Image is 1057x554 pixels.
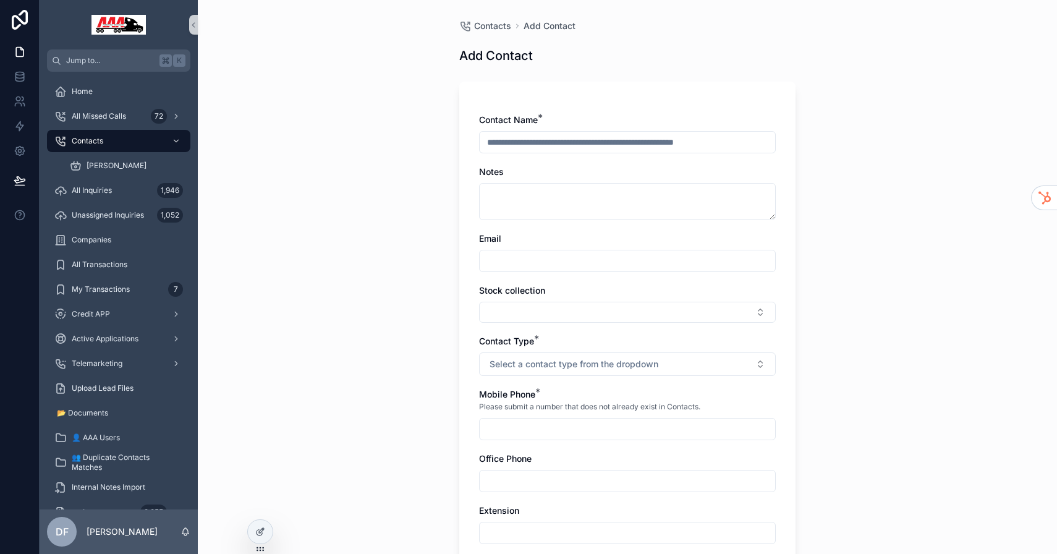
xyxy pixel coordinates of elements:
a: Contacts [459,20,511,32]
a: Unassigned Inquiries1,052 [47,204,190,226]
span: Stock collection [479,285,545,296]
button: Select Button [479,302,776,323]
a: 👥 Duplicate Contacts Matches [47,451,190,474]
span: Internal Notes Import [72,482,145,492]
span: K [174,56,184,66]
a: 👤 AAA Users [47,427,190,449]
a: Active Applications [47,328,190,350]
h1: Add Contact [459,47,533,64]
a: All Missed Calls72 [47,105,190,127]
span: All Missed Calls [72,111,126,121]
span: Contacts [72,136,103,146]
span: Contacts [474,20,511,32]
span: [PERSON_NAME] [87,161,146,171]
span: Extension [479,505,519,516]
span: Unassigned Inquiries [72,210,144,220]
span: Notes [479,166,504,177]
a: Home [47,80,190,103]
a: Add Contact [524,20,575,32]
span: Contact Type [479,336,534,346]
a: 📂 Documents [47,402,190,424]
span: Companies [72,235,111,245]
button: Select Button [479,352,776,376]
a: 🚛 Inventory2,255 [47,501,190,523]
span: Jump to... [66,56,155,66]
a: All Transactions [47,254,190,276]
a: My Transactions7 [47,278,190,300]
span: 📂 Documents [57,408,108,418]
a: [PERSON_NAME] [62,155,190,177]
a: Credit APP [47,303,190,325]
a: Contacts [47,130,190,152]
span: All Inquiries [72,185,112,195]
div: 1,946 [157,183,183,198]
span: Office Phone [479,453,532,464]
button: Jump to...K [47,49,190,72]
span: My Transactions [72,284,130,294]
img: App logo [91,15,146,35]
span: Mobile Phone [479,389,535,399]
span: Upload Lead Files [72,383,134,393]
a: All Inquiries1,946 [47,179,190,202]
div: 72 [151,109,167,124]
div: 7 [168,282,183,297]
span: Telemarketing [72,359,122,369]
div: 1,052 [157,208,183,223]
span: 🚛 Inventory [72,507,116,517]
span: Active Applications [72,334,138,344]
span: Please submit a number that does not already exist in Contacts. [479,402,700,412]
span: All Transactions [72,260,127,270]
span: Select a contact type from the dropdown [490,358,658,370]
a: Companies [47,229,190,251]
span: Contact Name [479,114,538,125]
a: Internal Notes Import [47,476,190,498]
a: Upload Lead Files [47,377,190,399]
div: 2,255 [140,505,167,519]
span: DF [56,524,69,539]
span: 👥 Duplicate Contacts Matches [72,453,178,472]
span: Credit APP [72,309,110,319]
div: scrollable content [40,72,198,509]
p: [PERSON_NAME] [87,526,158,538]
span: 👤 AAA Users [72,433,120,443]
span: Email [479,233,501,244]
span: Home [72,87,93,96]
a: Telemarketing [47,352,190,375]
